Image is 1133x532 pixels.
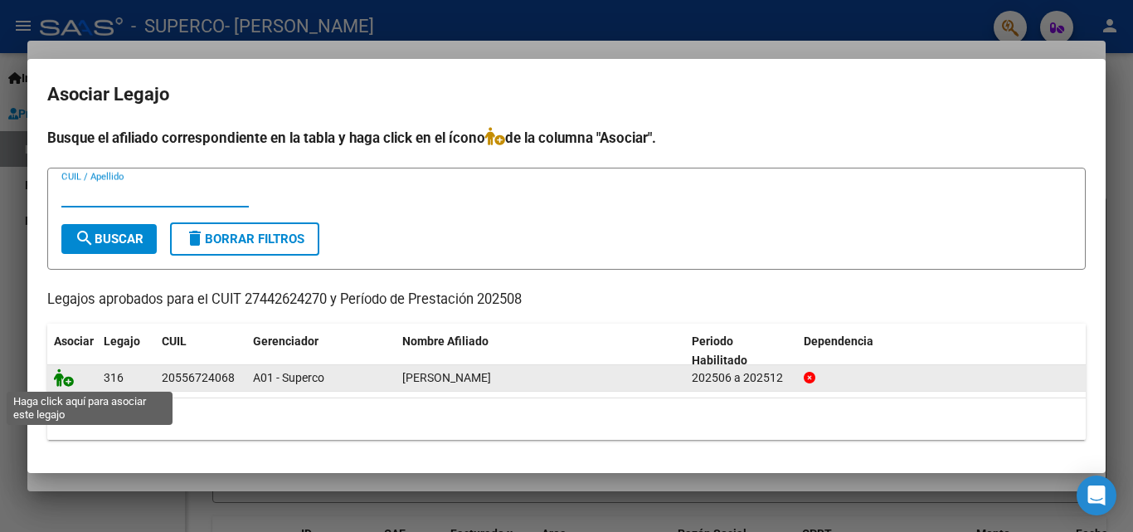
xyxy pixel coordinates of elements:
[47,79,1086,110] h2: Asociar Legajo
[47,398,1086,440] div: 1 registros
[185,228,205,248] mat-icon: delete
[61,224,157,254] button: Buscar
[104,371,124,384] span: 316
[155,324,246,378] datatable-header-cell: CUIL
[54,334,94,348] span: Asociar
[692,334,747,367] span: Periodo Habilitado
[692,368,790,388] div: 202506 a 202512
[402,371,491,384] span: LOPEZ VALENTINO SIMON
[1077,476,1116,515] div: Open Intercom Messenger
[246,324,396,378] datatable-header-cell: Gerenciador
[75,228,95,248] mat-icon: search
[685,324,797,378] datatable-header-cell: Periodo Habilitado
[797,324,1087,378] datatable-header-cell: Dependencia
[185,232,304,246] span: Borrar Filtros
[170,222,319,256] button: Borrar Filtros
[804,334,873,348] span: Dependencia
[162,368,235,388] div: 20556724068
[402,334,489,348] span: Nombre Afiliado
[97,324,155,378] datatable-header-cell: Legajo
[253,371,324,384] span: A01 - Superco
[104,334,140,348] span: Legajo
[162,334,187,348] span: CUIL
[47,290,1086,310] p: Legajos aprobados para el CUIT 27442624270 y Período de Prestación 202508
[47,324,97,378] datatable-header-cell: Asociar
[75,232,143,246] span: Buscar
[47,127,1086,149] h4: Busque el afiliado correspondiente en la tabla y haga click en el ícono de la columna "Asociar".
[396,324,685,378] datatable-header-cell: Nombre Afiliado
[253,334,319,348] span: Gerenciador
